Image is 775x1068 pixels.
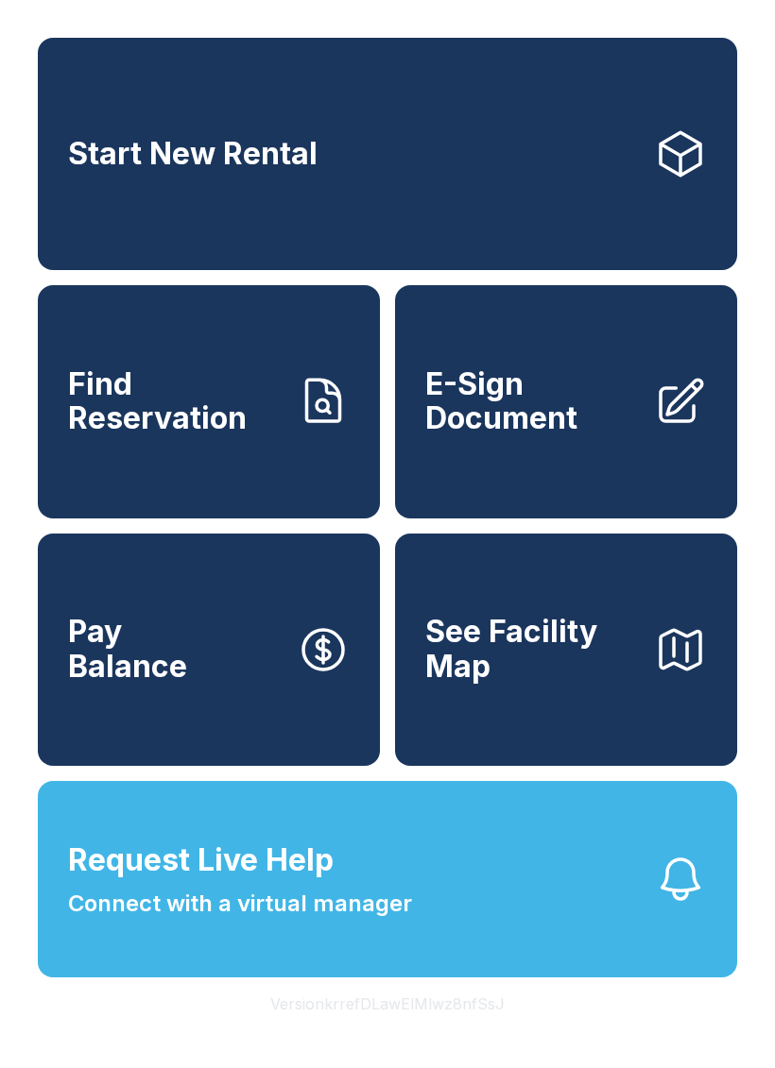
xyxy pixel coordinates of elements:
button: See Facility Map [395,534,737,766]
button: PayBalance [38,534,380,766]
span: Find Reservation [68,367,282,436]
button: VersionkrrefDLawElMlwz8nfSsJ [255,977,520,1030]
a: Start New Rental [38,38,737,270]
span: E-Sign Document [425,367,639,436]
span: Pay Balance [68,615,187,684]
span: Request Live Help [68,838,334,883]
span: See Facility Map [425,615,639,684]
button: Request Live HelpConnect with a virtual manager [38,781,737,977]
span: Connect with a virtual manager [68,887,412,921]
a: Find Reservation [38,285,380,517]
span: Start New Rental [68,137,318,172]
a: E-Sign Document [395,285,737,517]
